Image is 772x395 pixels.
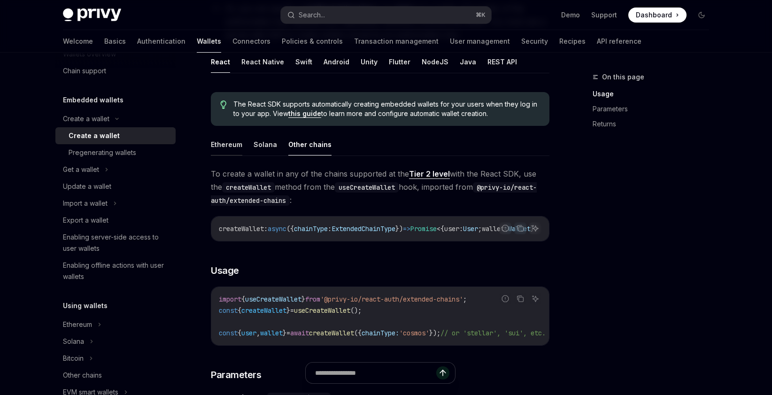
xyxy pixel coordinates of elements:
[487,51,517,73] button: REST API
[288,109,321,118] a: this guide
[628,8,687,23] a: Dashboard
[335,182,399,193] code: useCreateWallet
[409,169,450,179] a: Tier 2 level
[241,295,245,303] span: {
[403,225,410,233] span: =>
[63,300,108,311] h5: Using wallets
[295,51,312,73] button: Swift
[219,329,238,337] span: const
[309,329,354,337] span: createWallet
[463,225,478,233] span: User
[294,306,350,315] span: useCreateWallet
[694,8,709,23] button: Toggle dark mode
[361,51,378,73] button: Unity
[478,225,482,233] span: ;
[482,225,504,233] span: wallet
[63,65,106,77] div: Chain support
[440,329,546,337] span: // or 'stellar', 'sui', etc.
[521,30,548,53] a: Security
[561,10,580,20] a: Demo
[220,101,227,109] svg: Tip
[290,306,294,315] span: =
[55,229,176,257] a: Enabling server-side access to user wallets
[559,30,586,53] a: Recipes
[324,51,349,73] button: Android
[593,101,717,116] a: Parameters
[254,133,277,155] button: Solana
[282,30,343,53] a: Policies & controls
[463,295,467,303] span: ;
[63,181,111,192] div: Update a wallet
[219,225,264,233] span: createWallet
[63,113,109,124] div: Create a wallet
[283,329,286,337] span: }
[514,293,526,305] button: Copy the contents from the code block
[63,370,102,381] div: Other chains
[299,9,325,21] div: Search...
[55,212,176,229] a: Export a wallet
[288,133,332,155] button: Other chains
[444,225,459,233] span: user
[593,86,717,101] a: Usage
[211,264,239,277] span: Usage
[63,353,84,364] div: Bitcoin
[597,30,641,53] a: API reference
[137,30,185,53] a: Authentication
[63,215,108,226] div: Export a wallet
[55,257,176,285] a: Enabling offline actions with user wallets
[69,147,136,158] div: Pregenerating wallets
[476,11,486,19] span: ⌘ K
[211,51,230,73] button: React
[69,130,120,141] div: Create a wallet
[55,178,176,195] a: Update a wallet
[241,329,256,337] span: user
[256,329,260,337] span: ,
[499,293,511,305] button: Report incorrect code
[197,30,221,53] a: Wallets
[429,329,440,337] span: });
[63,94,124,106] h5: Embedded wallets
[305,295,320,303] span: from
[238,329,241,337] span: {
[301,295,305,303] span: }
[245,295,301,303] span: useCreateWallet
[399,329,429,337] span: 'cosmos'
[389,51,410,73] button: Flutter
[222,182,275,193] code: createWallet
[63,260,170,282] div: Enabling offline actions with user wallets
[362,329,399,337] span: chainType:
[354,329,362,337] span: ({
[63,30,93,53] a: Welcome
[529,293,541,305] button: Ask AI
[211,167,549,207] span: To create a wallet in any of the chains supported at the with the React SDK, use the method from ...
[63,336,84,347] div: Solana
[328,225,332,233] span: :
[410,225,437,233] span: Promise
[286,225,294,233] span: ({
[354,30,439,53] a: Transaction management
[219,295,241,303] span: import
[219,306,238,315] span: const
[290,329,309,337] span: await
[260,329,283,337] span: wallet
[238,306,241,315] span: {
[460,51,476,73] button: Java
[286,329,290,337] span: =
[55,127,176,144] a: Create a wallet
[241,306,286,315] span: createWallet
[636,10,672,20] span: Dashboard
[436,366,449,380] button: Send message
[593,116,717,132] a: Returns
[437,225,440,233] span: <
[320,295,463,303] span: '@privy-io/react-auth/extended-chains'
[294,225,328,233] span: chainType
[281,7,491,23] button: Search...⌘K
[499,222,511,234] button: Report incorrect code
[55,62,176,79] a: Chain support
[529,222,541,234] button: Ask AI
[63,232,170,254] div: Enabling server-side access to user wallets
[63,8,121,22] img: dark logo
[395,225,403,233] span: })
[459,225,463,233] span: :
[514,222,526,234] button: Copy the contents from the code block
